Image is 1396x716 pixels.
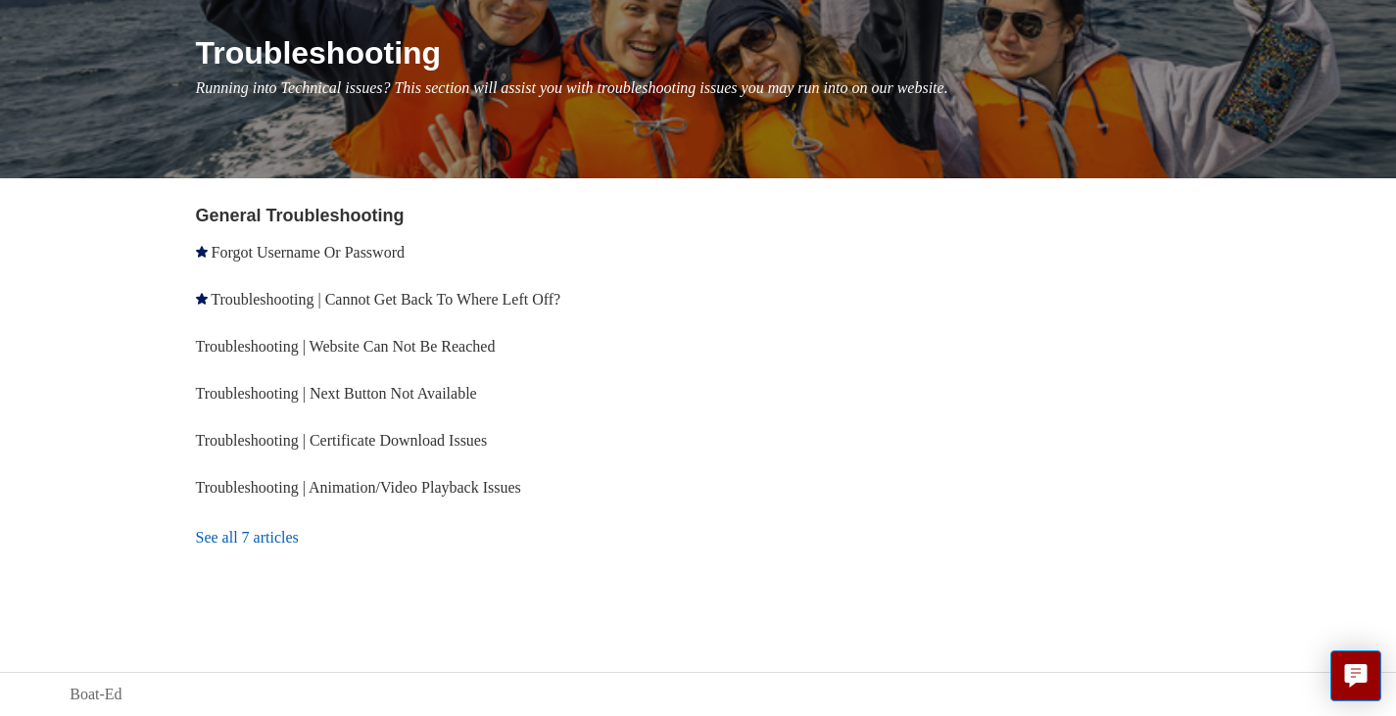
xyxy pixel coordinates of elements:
[196,338,496,355] a: Troubleshooting | Website Can Not Be Reached
[196,76,1326,100] p: Running into Technical issues? This section will assist you with troubleshooting issues you may r...
[70,683,121,706] a: Boat-Ed
[212,244,405,261] a: Forgot Username Or Password
[196,293,208,305] svg: Promoted article
[211,291,560,308] a: Troubleshooting | Cannot Get Back To Where Left Off?
[196,432,488,449] a: Troubleshooting | Certificate Download Issues
[196,511,704,564] a: See all 7 articles
[196,479,521,496] a: Troubleshooting | Animation/Video Playback Issues
[196,206,405,225] a: General Troubleshooting
[1330,650,1381,701] button: Live chat
[196,29,1326,76] h1: Troubleshooting
[196,385,477,402] a: Troubleshooting | Next Button Not Available
[196,246,208,258] svg: Promoted article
